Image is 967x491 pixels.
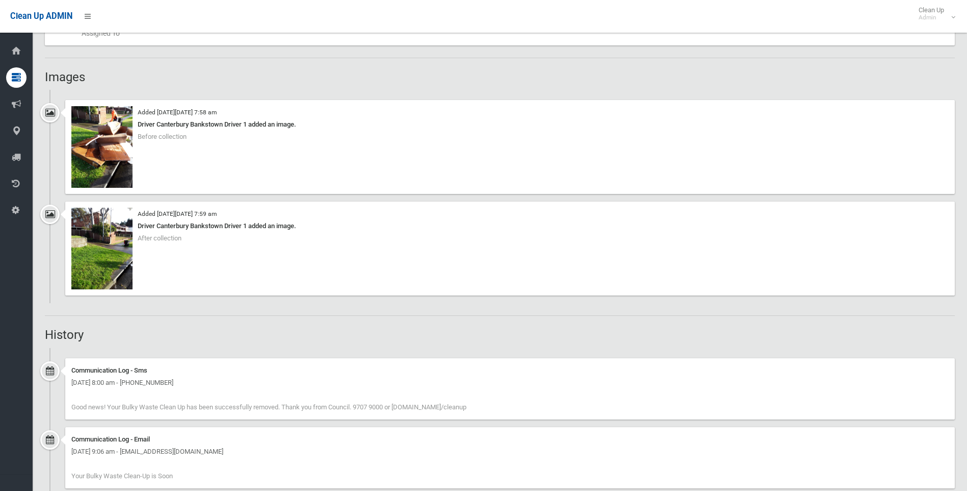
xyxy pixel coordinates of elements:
span: Clean Up [913,6,954,21]
div: Driver Canterbury Bankstown Driver 1 added an image. [71,118,949,131]
div: Communication Log - Sms [71,364,949,377]
small: Added [DATE][DATE] 7:59 am [138,210,217,217]
img: 2025-08-0407.59.383421517587757767472.jpg [71,208,133,289]
span: Clean Up ADMIN [10,11,72,21]
span: After collection [138,234,181,242]
h2: Images [45,70,955,84]
small: Admin [919,14,944,21]
span: Good news! Your Bulky Waste Clean Up has been successfully removed. Thank you from Council. 9707 ... [71,403,466,411]
span: Before collection [138,133,187,140]
div: [DATE] 8:00 am - [PHONE_NUMBER] [71,377,949,389]
img: 2025-08-0407.58.366026003128556602468.jpg [71,106,133,188]
div: Driver Canterbury Bankstown Driver 1 added an image. [71,220,949,232]
small: Added [DATE][DATE] 7:58 am [138,109,217,116]
div: [DATE] 9:06 am - [EMAIL_ADDRESS][DOMAIN_NAME] [71,446,949,458]
div: Communication Log - Email [71,433,949,446]
small: Assigned To [82,27,947,39]
h2: History [45,328,955,341]
span: Your Bulky Waste Clean-Up is Soon [71,472,173,480]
